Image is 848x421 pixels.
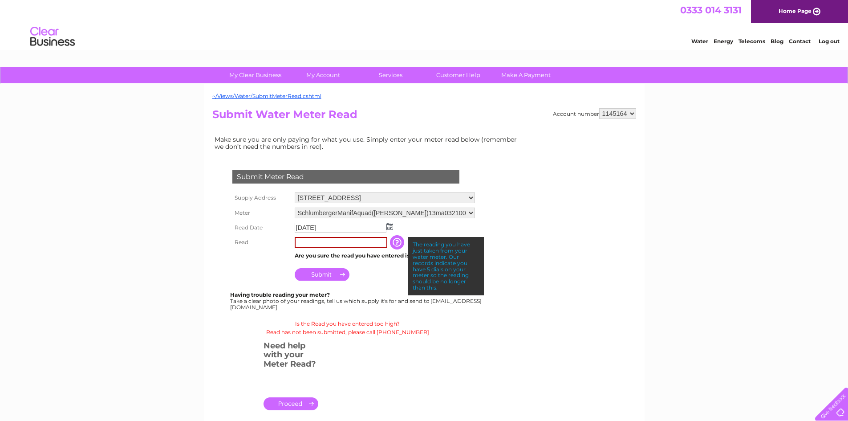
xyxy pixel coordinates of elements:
[771,38,783,45] a: Blog
[230,205,292,221] th: Meter
[230,291,330,298] b: Having trouble reading your meter?
[553,108,636,119] div: Account number
[264,339,318,373] h3: Need help with your Meter Read?
[354,67,427,83] a: Services
[292,250,477,262] td: Are you sure the read you have entered is correct?
[738,38,765,45] a: Telecoms
[232,170,459,184] div: Submit Meter Read
[30,23,75,50] img: logo.png
[386,223,393,230] img: ...
[212,108,636,125] h2: Submit Water Meter Read
[680,4,742,16] a: 0333 014 3131
[408,237,484,295] div: The reading you have just taken from your water meter. Our records indicate you have 5 dials on y...
[286,67,360,83] a: My Account
[230,235,292,250] th: Read
[264,397,318,410] a: .
[219,67,292,83] a: My Clear Business
[212,134,524,152] td: Make sure you are only paying for what you use. Simply enter your meter read below (remember we d...
[422,67,495,83] a: Customer Help
[691,38,708,45] a: Water
[212,93,321,99] a: ~/Views/Water/SubmitMeterRead.cshtml
[230,190,292,205] th: Supply Address
[714,38,733,45] a: Energy
[295,268,349,281] input: Submit
[212,319,483,336] p: Is the Read you have entered too high? Read has not been submitted, please call [PHONE_NUMBER]
[789,38,811,45] a: Contact
[214,5,635,43] div: Clear Business is a trading name of Verastar Limited (registered in [GEOGRAPHIC_DATA] No. 3667643...
[390,235,406,249] input: Information
[489,67,563,83] a: Make A Payment
[230,221,292,235] th: Read Date
[230,292,483,310] div: Take a clear photo of your readings, tell us which supply it's for and send to [EMAIL_ADDRESS][DO...
[819,38,840,45] a: Log out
